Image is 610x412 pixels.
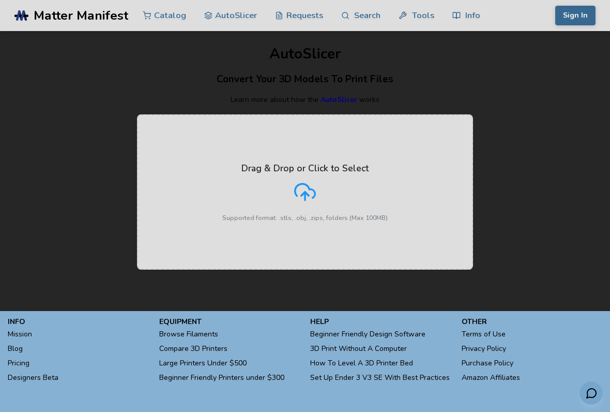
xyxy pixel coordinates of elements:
a: Blog [8,342,23,356]
p: equipment [159,316,300,327]
a: Set Up Ender 3 V3 SE With Best Practices [310,371,450,385]
p: Drag & Drop or Click to Select [241,163,369,173]
a: Amazon Affiliates [462,371,520,385]
a: Pricing [8,356,29,371]
a: Large Printers Under $500 [159,356,247,371]
button: Sign In [555,6,596,25]
a: Beginner Friendly Design Software [310,327,425,342]
a: Terms of Use [462,327,506,342]
a: Compare 3D Printers [159,342,227,356]
a: 3D Print Without A Computer [310,342,407,356]
span: Matter Manifest [34,8,128,23]
a: Mission [8,327,32,342]
button: Send feedback via email [579,381,603,405]
a: How To Level A 3D Printer Bed [310,356,413,371]
a: Privacy Policy [462,342,506,356]
p: other [462,316,603,327]
a: Designers Beta [8,371,58,385]
p: Supported format: .stls, .obj, .zips, folders (Max 100MB) [222,214,388,222]
a: AutoSlicer [321,95,357,105]
p: info [8,316,149,327]
p: help [310,316,451,327]
a: Beginner Friendly Printers under $300 [159,371,284,385]
a: Purchase Policy [462,356,513,371]
a: Browse Filaments [159,327,218,342]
